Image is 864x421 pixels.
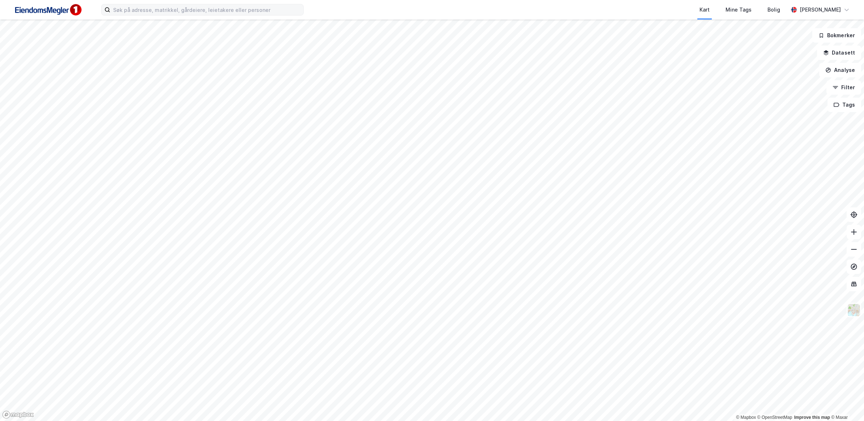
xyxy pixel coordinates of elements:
[726,5,752,14] div: Mine Tags
[800,5,841,14] div: [PERSON_NAME]
[700,5,710,14] div: Kart
[12,2,84,18] img: F4PB6Px+NJ5v8B7XTbfpPpyloAAAAASUVORK5CYII=
[767,5,780,14] div: Bolig
[828,386,864,421] div: Kontrollprogram for chat
[828,386,864,421] iframe: Chat Widget
[110,4,303,15] input: Søk på adresse, matrikkel, gårdeiere, leietakere eller personer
